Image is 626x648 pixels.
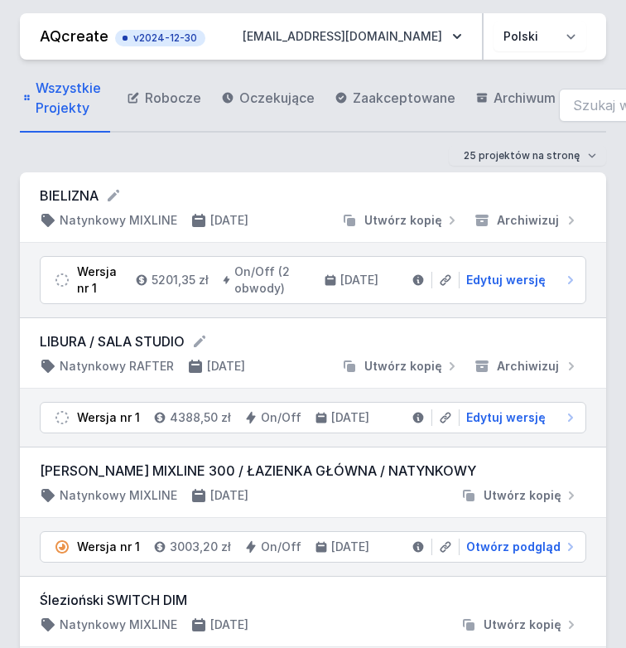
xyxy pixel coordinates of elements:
[40,590,586,610] h3: Ślezioński SWITCH DIM
[60,617,177,633] h4: Natynkowy MIXLINE
[494,88,556,108] span: Archiwum
[218,65,318,133] a: Oczekujące
[454,487,586,504] button: Utwórz kopię
[460,272,579,288] a: Edytuj wersję
[466,409,546,426] span: Edytuj wersję
[123,65,205,133] a: Robocze
[54,409,70,426] img: draft.svg
[105,187,122,204] button: Edytuj nazwę projektu
[60,487,177,504] h4: Natynkowy MIXLINE
[210,487,248,504] h4: [DATE]
[60,212,177,229] h4: Natynkowy MIXLINE
[170,539,231,555] h4: 3003,20 zł
[466,539,561,555] span: Otwórz podgląd
[36,78,107,118] span: Wszystkie Projekty
[77,264,122,297] div: Wersja nr 1
[331,409,369,426] h4: [DATE]
[460,539,579,555] a: Otwórz podgląd
[497,212,559,229] span: Archiwizuj
[40,461,586,481] h3: [PERSON_NAME] MIXLINE 300 / ŁAZIENKA GŁÓWNA / NATYNKOWY
[335,212,467,229] button: Utwórz kopię
[170,409,231,426] h4: 4388,50 zł
[77,539,140,555] div: Wersja nr 1
[353,88,455,108] span: Zaakceptowane
[77,409,140,426] div: Wersja nr 1
[191,333,208,350] button: Edytuj nazwę projektu
[460,409,579,426] a: Edytuj wersję
[239,88,315,108] span: Oczekujące
[454,617,586,633] button: Utwórz kopię
[497,358,559,375] span: Archiwizuj
[364,212,442,229] span: Utwórz kopię
[467,212,586,229] button: Archiwizuj
[484,617,561,633] span: Utwórz kopię
[40,331,586,351] form: LIBURA / SALA STUDIO
[472,65,559,133] a: Archiwum
[331,539,369,555] h4: [DATE]
[123,31,197,45] span: v2024-12-30
[54,272,70,288] img: draft.svg
[331,65,459,133] a: Zaakceptowane
[115,27,205,46] button: v2024-12-30
[40,27,108,45] a: AQcreate
[484,487,561,504] span: Utwórz kopię
[494,22,586,51] select: Wybierz język
[261,539,301,555] h4: On/Off
[335,358,467,375] button: Utwórz kopię
[152,272,209,288] h4: 5201,35 zł
[20,65,110,133] a: Wszystkie Projekty
[340,272,378,288] h4: [DATE]
[145,88,201,108] span: Robocze
[54,539,70,555] img: pending.svg
[261,409,301,426] h4: On/Off
[364,358,442,375] span: Utwórz kopię
[467,358,586,375] button: Archiwizuj
[234,264,311,297] h4: On/Off (2 obwody)
[60,358,174,375] h4: Natynkowy RAFTER
[207,358,245,375] h4: [DATE]
[229,22,475,51] button: [EMAIL_ADDRESS][DOMAIN_NAME]
[210,617,248,633] h4: [DATE]
[466,272,546,288] span: Edytuj wersję
[210,212,248,229] h4: [DATE]
[40,186,586,206] form: BIELIZNA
